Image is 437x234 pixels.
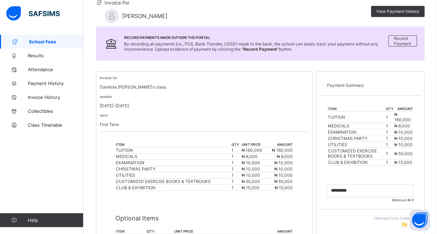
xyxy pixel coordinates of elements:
[100,103,309,108] p: [DATE]-[DATE]
[241,166,260,172] span: ₦ 10,000
[386,106,394,111] th: qty
[386,111,394,123] td: 1
[116,148,230,153] div: TUITION
[100,84,309,90] p: Damilola [PERSON_NAME]'s class.
[122,12,168,19] span: [PERSON_NAME]
[267,142,293,147] th: amount
[327,198,414,202] span: Minimum:
[28,94,83,100] span: Invoice History
[386,148,394,159] td: 1
[124,41,378,52] span: By recording all payments (i.e., POS, Bank Transfer, USSD) made to the bank, the school can easil...
[394,160,412,165] span: ₦ 15,000
[327,83,414,88] p: Payment Summary
[277,154,293,159] span: ₦ 8,000
[239,229,293,234] th: amount
[274,166,293,172] span: ₦ 10,000
[394,106,413,111] th: amount
[100,113,108,117] small: term
[376,9,419,14] span: View Payment History
[115,229,146,234] th: item
[327,123,386,129] td: MEDICALS
[386,142,394,148] td: 1
[394,36,411,46] span: Record Payment
[231,160,241,166] td: 1
[386,159,394,166] td: 1
[231,172,241,178] td: 1
[116,154,230,159] div: MEDICALS
[29,39,83,44] span: School Fees
[124,35,388,40] span: Record Payments Made Outside the Portal
[327,148,386,159] td: CUSTOMIZED EXERCISE BOOKS & TEXTBOOKS
[386,129,394,135] td: 1
[327,135,386,142] td: CHRISTMAS PARTY
[327,159,386,166] td: CLUB & EXHIBITION
[231,178,241,185] td: 1
[241,185,259,190] span: ₦ 15,000
[231,185,241,191] td: 1
[408,198,414,202] span: ₦ 0
[28,67,83,72] span: Attendance
[116,179,230,184] div: CUSTOMIZED EXERCISE BOOKS & TEXTBOOKS
[394,142,413,147] span: ₦ 10,000
[274,173,293,178] span: ₦ 10,000
[394,129,413,135] span: ₦ 10,000
[28,53,83,58] span: Results
[115,215,293,222] p: Optional Items
[174,229,239,234] th: unit price
[116,185,230,190] div: CLUB & EXHIBITION
[116,166,230,172] div: CHRISTMAS PARTY
[241,160,260,165] span: ₦ 10,000
[241,154,257,159] span: ₦ 8,000
[28,108,83,114] span: Collectibles
[231,153,241,160] td: 1
[28,122,83,128] span: Class Timetable
[394,136,413,141] span: ₦ 10,000
[274,179,293,184] span: ₦ 55,000
[241,173,260,178] span: ₦ 10,000
[241,142,267,147] th: unit price
[394,112,411,122] span: ₦ 160,000
[28,81,83,86] span: Payment History
[327,129,386,135] td: EXAMINATION
[402,220,414,229] span: ₦ 0
[116,173,230,178] div: UTILITIES
[275,185,293,190] span: ₦ 15,000
[327,106,386,111] th: item
[241,179,260,184] span: ₦ 55,000
[28,217,83,223] span: Help
[409,210,430,231] button: Open asap
[242,47,279,52] b: “Record Payment”
[231,166,241,172] td: 1
[116,160,230,165] div: EXAMINATION
[6,6,60,21] img: safsims
[100,76,118,80] small: invoice for
[386,123,394,129] td: 1
[115,142,231,147] th: item
[146,229,174,234] th: qty
[394,123,410,128] span: ₦ 8,000
[327,216,414,220] span: Transaction charge
[274,160,293,165] span: ₦ 10,000
[386,135,394,142] td: 1
[231,147,241,153] td: 1
[327,111,386,123] td: TUITION
[100,122,309,127] p: First Term
[394,151,413,156] span: ₦ 55,000
[327,142,386,148] td: UTILITIES
[272,148,293,153] span: ₦ 160,000
[231,142,241,147] th: qty
[241,148,262,153] span: ₦ 160,000
[100,94,112,99] small: session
